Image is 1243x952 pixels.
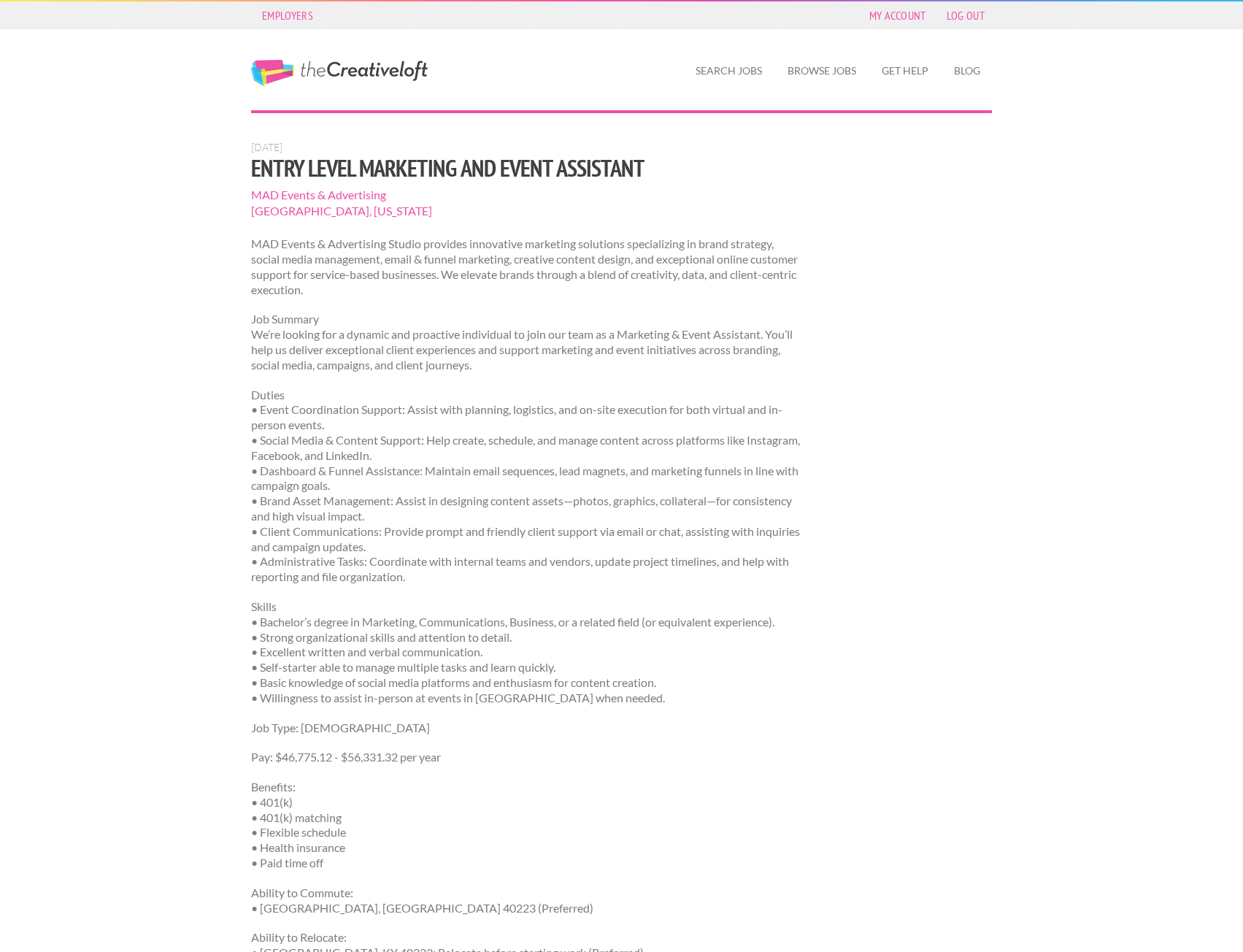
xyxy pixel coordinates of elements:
[251,312,801,372] p: Job Summary We’re looking for a dynamic and proactive individual to join our team as a Marketing ...
[939,5,992,26] a: Log Out
[684,54,774,88] a: Search Jobs
[862,5,934,26] a: My Account
[776,54,868,88] a: Browse Jobs
[251,750,801,765] p: Pay: $46,775.12 - $56,331.32 per year
[251,187,801,203] span: MAD Events & Advertising
[251,721,801,736] p: Job Type: [DEMOGRAPHIC_DATA]
[251,886,801,916] p: Ability to Commute: • [GEOGRAPHIC_DATA], [GEOGRAPHIC_DATA] 40223 (Preferred)
[942,54,992,88] a: Blog
[255,5,320,26] a: Employers
[251,203,801,219] span: [GEOGRAPHIC_DATA], [US_STATE]
[251,388,801,585] p: Duties • Event Coordination Support: Assist with planning, logistics, and on-site execution for b...
[251,780,801,871] p: Benefits: • 401(k) • 401(k) matching • Flexible schedule • Health insurance • Paid time off
[251,599,801,706] p: Skills • Bachelor’s degree in Marketing, Communications, Business, or a related field (or equival...
[251,60,428,86] a: The Creative Loft
[251,155,801,181] h1: Entry Level Marketing and Event Assistant
[870,54,940,88] a: Get Help
[251,141,282,153] span: [DATE]
[251,237,801,297] p: MAD Events & Advertising Studio provides innovative marketing solutions specializing in brand str...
